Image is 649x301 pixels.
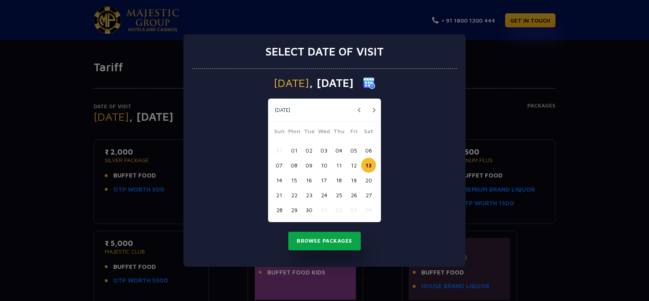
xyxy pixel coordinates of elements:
button: 01 [287,143,302,158]
span: Sat [361,127,376,138]
button: [DATE] [270,104,295,116]
button: 25 [331,188,346,202]
button: 09 [302,158,316,173]
span: , [DATE] [309,77,354,89]
button: 04 [331,143,346,158]
button: 04 [361,202,376,217]
h3: Select date of visit [265,45,384,58]
button: 17 [316,173,331,188]
button: 15 [287,173,302,188]
span: Sun [272,127,287,138]
span: Mon [287,127,302,138]
button: 12 [346,158,361,173]
button: 02 [331,202,346,217]
button: 26 [346,188,361,202]
button: 06 [361,143,376,158]
img: calender icon [363,77,375,89]
span: Wed [316,127,331,138]
span: Fri [346,127,361,138]
span: [DATE] [274,77,309,89]
button: 31 [272,143,287,158]
button: 20 [361,173,376,188]
button: 07 [272,158,287,173]
button: 11 [331,158,346,173]
button: 21 [272,188,287,202]
button: 08 [287,158,302,173]
span: Tue [302,127,316,138]
button: 23 [302,188,316,202]
button: 03 [346,202,361,217]
button: 24 [316,188,331,202]
button: 30 [302,202,316,217]
button: 27 [361,188,376,202]
button: 28 [272,202,287,217]
button: 10 [316,158,331,173]
button: 22 [287,188,302,202]
button: 16 [302,173,316,188]
span: Thu [331,127,346,138]
button: 03 [316,143,331,158]
button: 29 [287,202,302,217]
button: 19 [346,173,361,188]
button: 14 [272,173,287,188]
button: 02 [302,143,316,158]
button: 18 [331,173,346,188]
button: Browse Packages [288,232,361,250]
button: 13 [361,158,376,173]
button: 05 [346,143,361,158]
button: 01 [316,202,331,217]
